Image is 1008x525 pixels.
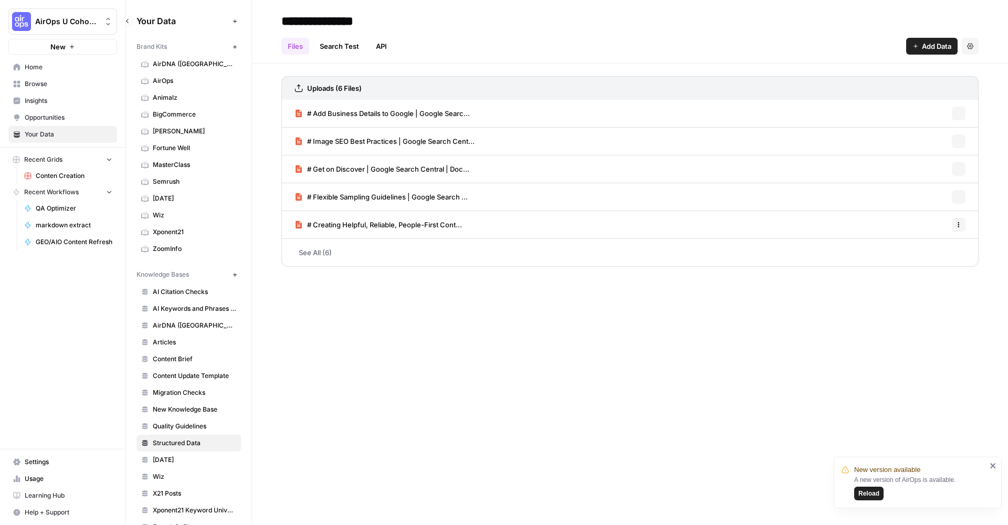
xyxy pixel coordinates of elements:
span: X21 Posts [153,489,236,498]
a: BigCommerce [136,106,241,123]
a: Semrush [136,173,241,190]
span: Content Update Template [153,371,236,381]
a: X21 Posts [136,485,241,502]
span: Learning Hub [25,491,112,500]
a: MasterClass [136,156,241,173]
span: Xponent21 Keyword Universe [153,506,236,515]
a: Fortune Well [136,140,241,156]
a: # Image SEO Best Practices | Google Search Cent... [295,128,475,155]
span: GEO/AIO Content Refresh [36,237,112,247]
h3: Uploads (6 Files) [307,83,362,93]
a: Your Data [8,126,117,143]
div: A new version of AirOps is available. [854,475,986,500]
span: Content Brief [153,354,236,364]
a: # Add Business Details to Google | Google Searc... [295,100,470,127]
span: [DATE] [153,194,236,203]
span: AirOps [153,76,236,86]
span: Browse [25,79,112,89]
span: Settings [25,457,112,467]
button: Recent Grids [8,152,117,167]
a: Files [281,38,309,55]
span: Fortune Well [153,143,236,153]
a: Usage [8,470,117,487]
span: # Add Business Details to Google | Google Searc... [307,108,470,119]
a: Uploads (6 Files) [295,77,362,100]
span: Recent Grids [24,155,62,164]
span: New Knowledge Base [153,405,236,414]
span: # Creating Helpful, Reliable, People-First Cont... [307,219,462,230]
a: Learning Hub [8,487,117,504]
span: # Get on Discover | Google Search Central | Doc... [307,164,469,174]
span: AirDNA ([GEOGRAPHIC_DATA]) [153,321,236,330]
span: BigCommerce [153,110,236,119]
a: [PERSON_NAME] [136,123,241,140]
a: Content Brief [136,351,241,367]
span: MasterClass [153,160,236,170]
span: QA Optimizer [36,204,112,213]
span: AI Citation Checks [153,287,236,297]
a: Search Test [313,38,365,55]
span: [PERSON_NAME] [153,127,236,136]
span: Wiz [153,211,236,220]
a: Browse [8,76,117,92]
a: Structured Data [136,435,241,451]
span: Usage [25,474,112,484]
a: Home [8,59,117,76]
button: Workspace: AirOps U Cohort 1 [8,8,117,35]
a: Quality Guidelines [136,418,241,435]
span: # Flexible Sampling Guidelines | Google Search ... [307,192,468,202]
a: API [370,38,393,55]
a: Xponent21 Keyword Universe [136,502,241,519]
a: # Get on Discover | Google Search Central | Doc... [295,155,469,183]
span: Your Data [136,15,228,27]
a: Insights [8,92,117,109]
a: # Flexible Sampling Guidelines | Google Search ... [295,183,468,211]
a: markdown extract [19,217,117,234]
span: Migration Checks [153,388,236,397]
span: Home [25,62,112,72]
button: Help + Support [8,504,117,521]
a: New Knowledge Base [136,401,241,418]
a: AirDNA ([GEOGRAPHIC_DATA]) [136,56,241,72]
button: Recent Workflows [8,184,117,200]
a: Wiz [136,207,241,224]
a: Wiz [136,468,241,485]
span: Recent Workflows [24,187,79,197]
a: QA Optimizer [19,200,117,217]
span: Reload [858,489,879,498]
span: New version available [854,465,920,475]
span: Opportunities [25,113,112,122]
a: Conten Creation [19,167,117,184]
a: # Creating Helpful, Reliable, People-First Cont... [295,211,462,238]
span: # Image SEO Best Practices | Google Search Cent... [307,136,475,146]
span: AirDNA ([GEOGRAPHIC_DATA]) [153,59,236,69]
span: Semrush [153,177,236,186]
span: Wiz [153,472,236,481]
a: Migration Checks [136,384,241,401]
span: Insights [25,96,112,106]
a: Articles [136,334,241,351]
span: Add Data [922,41,951,51]
span: Xponent21 [153,227,236,237]
button: Reload [854,487,884,500]
span: New [50,41,66,52]
span: AirOps U Cohort 1 [35,16,99,27]
a: Xponent21 [136,224,241,240]
button: Add Data [906,38,958,55]
span: AI Keywords and Phrases to Avoid [153,304,236,313]
a: AI Citation Checks [136,283,241,300]
span: Knowledge Bases [136,270,189,279]
button: New [8,39,117,55]
a: [DATE] [136,190,241,207]
a: AI Keywords and Phrases to Avoid [136,300,241,317]
a: Opportunities [8,109,117,126]
a: Animalz [136,89,241,106]
span: Conten Creation [36,171,112,181]
span: Animalz [153,93,236,102]
a: Content Update Template [136,367,241,384]
span: Your Data [25,130,112,139]
span: Articles [153,338,236,347]
a: AirDNA ([GEOGRAPHIC_DATA]) [136,317,241,334]
a: Settings [8,454,117,470]
a: [DATE] [136,451,241,468]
